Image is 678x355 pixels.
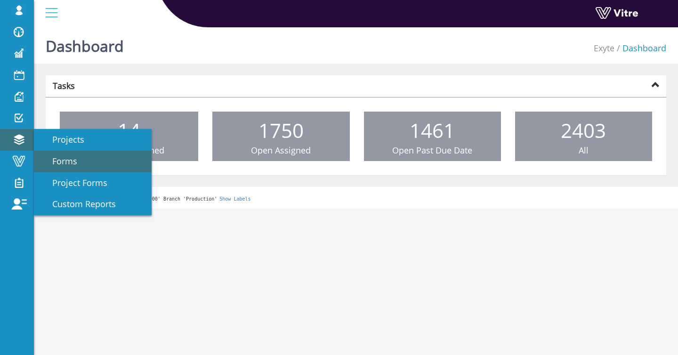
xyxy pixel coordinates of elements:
[614,42,666,55] li: Dashboard
[561,117,606,144] span: 2403
[34,172,152,194] a: Project Forms
[53,80,75,91] strong: Tasks
[212,112,349,161] a: 1750 Open Assigned
[41,198,116,210] span: Custom Reports
[46,24,124,64] h1: Dashboard
[60,112,198,161] a: 14 Open Unassigned
[251,145,311,156] span: Open Assigned
[392,145,472,156] span: Open Past Due Date
[118,117,140,144] span: 14
[364,112,501,161] a: 1461 Open Past Due Date
[34,129,152,151] a: Projects
[579,145,589,156] span: All
[41,155,77,167] span: Forms
[258,117,304,144] span: 1750
[41,177,107,188] span: Project Forms
[219,196,250,202] a: Show Labels
[41,134,84,145] span: Projects
[594,42,614,54] a: Exyte
[34,194,152,215] a: Custom Reports
[515,112,652,161] a: 2403 All
[410,117,455,144] span: 1461
[34,151,152,172] a: Forms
